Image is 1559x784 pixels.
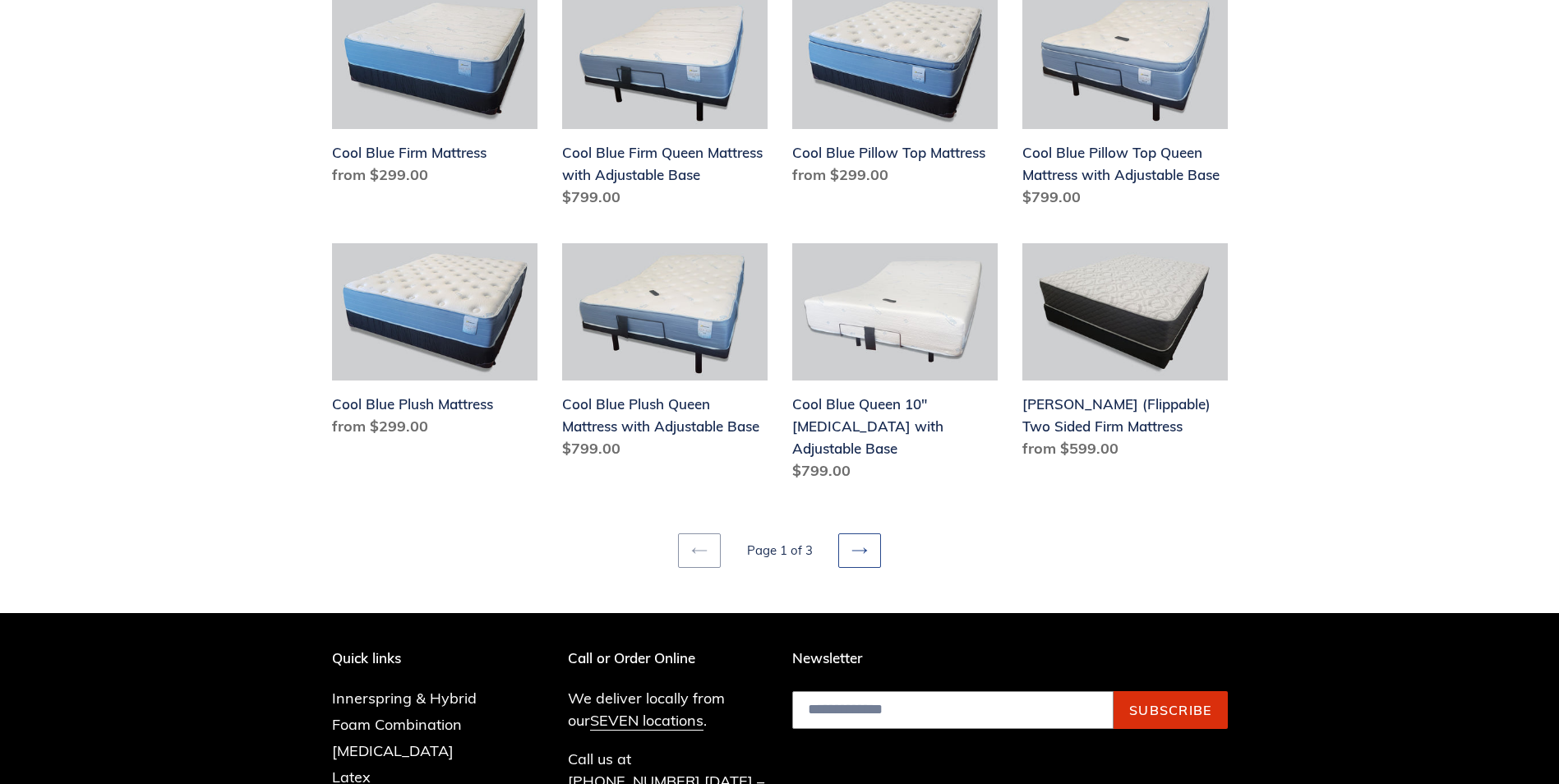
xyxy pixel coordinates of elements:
p: Call or Order Online [568,650,768,666]
span: Subscribe [1129,702,1212,718]
a: Cool Blue Plush Mattress [332,243,537,444]
a: Cool Blue Queen 10" Memory Foam with Adjustable Base [792,243,998,488]
a: Cool Blue Plush Queen Mattress with Adjustable Base [562,243,768,466]
li: Page 1 of 3 [724,542,835,560]
a: Foam Combination [332,715,462,734]
p: Newsletter [792,650,1228,666]
a: [MEDICAL_DATA] [332,741,454,760]
a: SEVEN locations [590,711,703,731]
a: Innerspring & Hybrid [332,689,477,708]
input: Email address [792,691,1114,729]
button: Subscribe [1114,691,1228,729]
p: Quick links [332,650,501,666]
p: We deliver locally from our . [568,687,768,731]
a: Del Ray (Flippable) Two Sided Firm Mattress [1022,243,1228,466]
